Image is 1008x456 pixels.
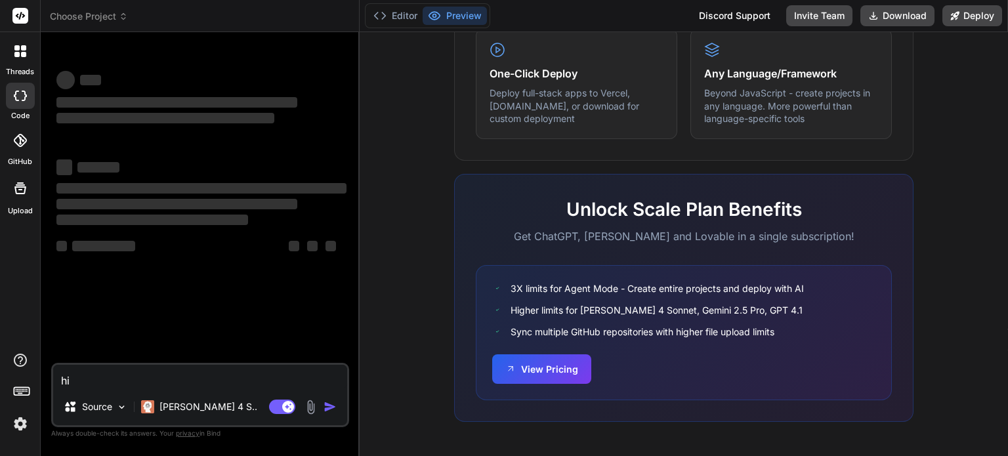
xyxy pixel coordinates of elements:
[8,205,33,217] label: Upload
[492,354,591,384] button: View Pricing
[860,5,934,26] button: Download
[942,5,1002,26] button: Deploy
[77,162,119,173] span: ‌
[8,156,32,167] label: GitHub
[82,400,112,413] p: Source
[368,7,423,25] button: Editor
[141,400,154,413] img: Claude 4 Sonnet
[56,113,274,123] span: ‌
[56,183,346,194] span: ‌
[423,7,487,25] button: Preview
[511,325,774,339] span: Sync multiple GitHub repositories with higher file upload limits
[50,10,128,23] span: Choose Project
[511,281,804,295] span: 3X limits for Agent Mode - Create entire projects and deploy with AI
[490,87,663,125] p: Deploy full-stack apps to Vercel, [DOMAIN_NAME], or download for custom deployment
[704,66,878,81] h4: Any Language/Framework
[511,303,803,317] span: Higher limits for [PERSON_NAME] 4 Sonnet, Gemini 2.5 Pro, GPT 4.1
[56,97,297,108] span: ‌
[490,66,663,81] h4: One-Click Deploy
[6,66,34,77] label: threads
[476,196,892,223] h2: Unlock Scale Plan Benefits
[691,5,778,26] div: Discord Support
[9,413,31,435] img: settings
[325,241,336,251] span: ‌
[11,110,30,121] label: code
[56,215,248,225] span: ‌
[476,228,892,244] p: Get ChatGPT, [PERSON_NAME] and Lovable in a single subscription!
[307,241,318,251] span: ‌
[159,400,257,413] p: [PERSON_NAME] 4 S..
[289,241,299,251] span: ‌
[786,5,852,26] button: Invite Team
[72,241,135,251] span: ‌
[56,159,72,175] span: ‌
[53,365,347,388] textarea: hi
[176,429,199,437] span: privacy
[116,402,127,413] img: Pick Models
[56,71,75,89] span: ‌
[324,400,337,413] img: icon
[56,199,297,209] span: ‌
[80,75,101,85] span: ‌
[704,87,878,125] p: Beyond JavaScript - create projects in any language. More powerful than language-specific tools
[56,241,67,251] span: ‌
[51,427,349,440] p: Always double-check its answers. Your in Bind
[303,400,318,415] img: attachment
